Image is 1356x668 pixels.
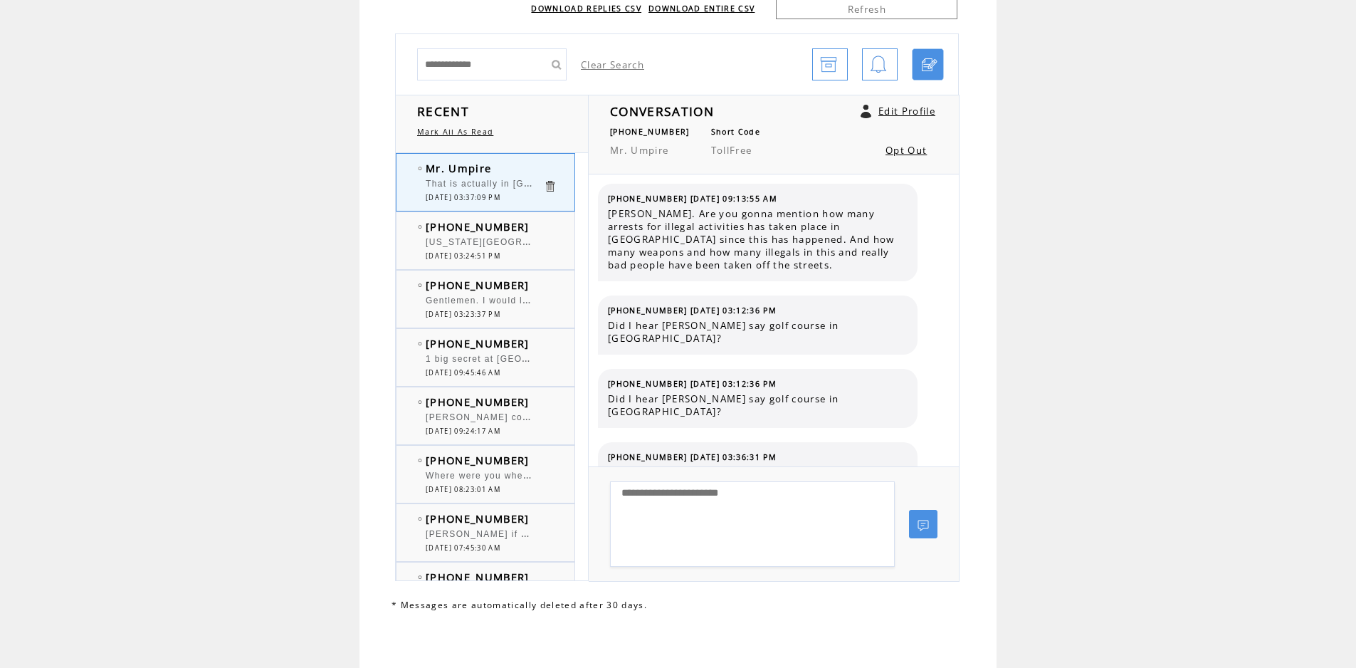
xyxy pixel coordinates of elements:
[426,310,500,319] span: [DATE] 03:23:37 PM
[426,453,530,467] span: [PHONE_NUMBER]
[418,283,422,287] img: bulletEmpty.png
[426,511,530,526] span: [PHONE_NUMBER]
[543,179,557,193] a: Click to delete these messgaes
[608,207,907,271] span: [PERSON_NAME]. Are you gonna mention how many arrests for illegal activities has taken place in [...
[608,194,777,204] span: [PHONE_NUMBER] [DATE] 09:13:55 AM
[648,4,755,14] a: DOWNLOAD ENTIRE CSV
[426,368,500,377] span: [DATE] 09:45:46 AM
[426,193,500,202] span: [DATE] 03:37:09 PM
[418,167,422,170] img: bulletEmpty.png
[426,395,530,409] span: [PHONE_NUMBER]
[418,342,422,345] img: bulletEmpty.png
[820,49,837,81] img: archive.png
[426,350,913,365] span: 1 big secret at [GEOGRAPHIC_DATA] is that only people who are friends of the show host win drawings
[426,161,491,175] span: Mr. Umpire
[426,543,500,553] span: [DATE] 07:45:30 AM
[426,219,530,234] span: [PHONE_NUMBER]
[426,292,892,306] span: Gentlemen. I would like to make a prediction. [US_STATE] over [US_STATE][GEOGRAPHIC_DATA].
[531,4,641,14] a: DOWNLOAD REPLIES CSV
[417,127,493,137] a: Mark All As Read
[391,599,647,611] span: * Messages are automatically deleted after 30 days.
[861,105,871,118] a: Click to edit user profile
[608,452,777,462] span: [PHONE_NUMBER] [DATE] 03:36:31 PM
[426,251,500,261] span: [DATE] 03:24:51 PM
[426,485,500,494] span: [DATE] 08:23:01 AM
[417,103,469,120] span: RECENT
[608,466,907,479] span: What corse are they on? River Greens
[610,127,690,137] span: [PHONE_NUMBER]
[608,379,777,389] span: [PHONE_NUMBER] [DATE] 03:12:36 PM
[426,409,814,423] span: [PERSON_NAME] conveniently is not sending them to high crime republican cities.
[426,234,960,248] span: [US_STATE][GEOGRAPHIC_DATA] won't let [PERSON_NAME] in [GEOGRAPHIC_DATA] [DATE]. Waaa waaa waaa
[711,127,760,137] span: Short Code
[545,48,567,80] input: Submit
[581,58,644,71] a: Clear Search
[870,49,887,81] img: bell.png
[426,336,530,350] span: [PHONE_NUMBER]
[608,319,907,345] span: Did I hear [PERSON_NAME] say golf course in [GEOGRAPHIC_DATA]?
[610,103,714,120] span: CONVERSATION
[878,105,935,118] a: Edit Profile
[610,144,668,157] span: Mr. Umpire
[418,400,422,404] img: bulletEmpty.png
[418,459,422,462] img: bulletEmpty.png
[426,278,530,292] span: [PHONE_NUMBER]
[608,306,777,315] span: [PHONE_NUMBER] [DATE] 03:12:36 PM
[418,575,422,579] img: bulletEmpty.png
[426,526,824,540] span: [PERSON_NAME] if you are unaware, St.[PERSON_NAME] [PERSON_NAME] passed
[912,48,944,80] a: Click to start a chat with mobile number by SMS
[418,517,422,521] img: bulletEmpty.png
[608,392,907,418] span: Did I hear [PERSON_NAME] say golf course in [GEOGRAPHIC_DATA]?
[711,144,752,157] span: TollFree
[426,175,795,189] span: That is actually in [GEOGRAPHIC_DATA], [GEOGRAPHIC_DATA]. Nice course.
[885,144,927,157] a: Opt Out
[426,570,530,584] span: [PHONE_NUMBER]
[426,467,906,481] span: Where were you when the Democrats wanted to remove all the Confederate things all over the country
[418,225,422,229] img: bulletEmpty.png
[426,427,500,436] span: [DATE] 09:24:17 AM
